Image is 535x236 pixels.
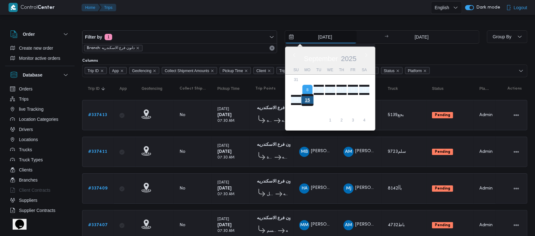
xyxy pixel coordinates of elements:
[19,176,38,184] span: Branches
[346,183,351,194] span: MJ
[479,113,493,117] span: Admin
[8,195,72,205] button: Suppliers
[257,106,295,110] b: دانون فرع الاسكندريه
[257,216,295,220] b: دانون فرع الاسكندريه
[432,112,453,118] span: Pending
[390,31,453,43] input: Press the down key to open a popover containing a calendar.
[244,69,248,73] button: Remove Pickup Time from selection in this group
[325,75,335,85] div: day-3
[285,31,357,43] input: Press the down key to enter a popover containing a calendar. Press the escape key to close the po...
[314,105,324,115] div: day-23
[301,183,307,194] span: HA
[87,45,135,51] span: Branch: دانون فرع الاسكندريه
[217,108,229,111] small: [DATE]
[179,86,206,91] span: Collect Shipment Amounts
[162,67,217,74] span: Collect Shipment Amounts
[355,223,429,227] span: [PERSON_NAME] [PERSON_NAME]
[432,86,444,91] span: Status
[479,223,493,227] span: Admin
[277,67,305,74] span: Trip Points
[283,190,288,198] span: دانون فرع الاسكندريه
[508,86,522,91] span: Actions
[88,186,107,190] b: # 337409
[165,67,209,74] span: Collect Shipment Amounts
[388,86,398,91] span: Truck
[267,227,277,235] span: قسم [PERSON_NAME]
[435,187,450,190] b: Pending
[292,53,297,58] button: Previous Month
[210,69,214,73] button: Remove Collect Shipment Amounts from selection in this group
[179,112,185,118] div: No
[348,65,358,74] div: Fr
[19,126,33,133] span: Drivers
[5,43,75,66] div: Order
[217,218,229,221] small: [DATE]
[487,30,527,43] button: Group By
[88,221,108,229] a: #337407
[337,115,347,125] div: day-2
[388,186,402,190] span: بأأ8142
[139,84,171,94] button: Geofencing
[337,105,347,115] div: day-25
[19,207,55,214] span: Supplier Contracts
[8,94,72,104] button: Trips
[302,75,313,85] div: day-1
[299,147,309,157] div: Mustfi Bkar Abadalamuaatai Hassan
[88,150,107,154] b: # 337411
[385,84,423,94] button: Truck
[343,183,354,194] div: Muhammad Jmuaah Dsaoqai Bsaioni
[311,223,393,227] span: [PERSON_NAME] علي [PERSON_NAME]
[345,147,352,157] span: AM
[179,149,185,155] div: No
[119,86,127,91] span: App
[117,84,133,94] button: App
[511,220,521,230] button: Actions
[217,181,229,184] small: [DATE]
[8,124,72,134] button: Drivers
[282,154,288,161] span: دانون فرع الاسكندريه
[325,65,335,74] div: We
[23,30,35,38] h3: Order
[396,69,400,73] button: Remove Status from selection in this group
[257,179,295,183] b: دانون فرع الاسكندريه
[38,5,55,10] b: Center
[314,85,324,95] div: day-9
[511,147,521,157] button: Actions
[348,85,358,95] div: day-12
[435,150,450,154] b: Pending
[8,43,72,53] button: Create new order
[10,30,70,38] button: Order
[99,4,116,11] button: Trips
[348,115,358,125] div: day-3
[504,1,530,14] button: Logout
[429,84,471,94] button: Status
[479,186,493,190] span: Admin
[359,105,369,115] div: day-27
[343,147,354,157] div: Ahmad Muhammad Wsal Alshrqaoi
[302,65,313,74] div: Mo
[88,148,107,156] a: #337411
[291,75,301,85] div: day-31
[84,45,143,51] span: Branch: دانون فرع الاسكندريه
[337,95,347,105] div: day-18
[359,65,369,74] div: Sa
[290,75,370,125] div: month-2025-09
[359,75,369,85] div: day-6
[477,84,493,94] button: Platform
[8,155,72,165] button: Truck Types
[8,215,72,226] button: Devices
[300,220,308,230] span: MM
[82,31,277,43] button: Filter by1 active filters
[268,44,276,52] button: Remove
[511,183,521,194] button: Actions
[253,67,274,74] span: Client
[348,75,358,85] div: day-5
[8,185,72,195] button: Client Contracts
[291,85,301,95] div: day-7
[474,5,501,10] span: Dark mode
[88,111,107,119] a: #337413
[88,86,100,91] span: Trip ID; Sorted in descending order
[337,65,347,74] div: Th
[8,175,72,185] button: Branches
[19,44,53,52] span: Create new order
